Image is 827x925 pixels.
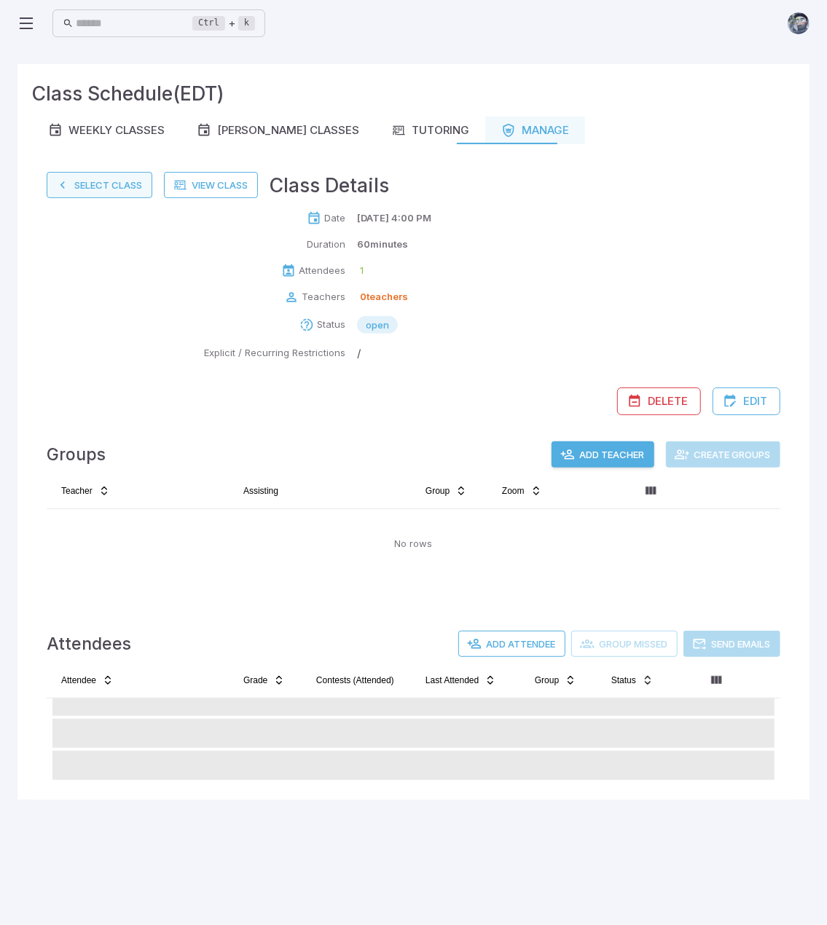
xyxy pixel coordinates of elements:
p: Explicit / Recurring Restrictions [204,346,345,361]
div: Tutoring [391,122,469,138]
div: Weekly Classes [48,122,165,138]
button: Teacher [52,479,119,503]
p: Duration [307,237,345,252]
div: / [357,345,361,361]
button: Last Attended [417,669,505,692]
h4: Groups [47,441,106,468]
p: Attendees [299,264,345,278]
kbd: Ctrl [192,16,225,31]
p: Status [317,318,345,332]
button: Column visibility [639,479,662,503]
span: Contests (Attended) [316,674,394,686]
p: No rows [395,537,433,551]
button: Group [417,479,476,503]
span: Attendee [61,674,96,686]
button: Delete [617,387,701,415]
span: Last Attended [426,674,479,686]
span: Teacher [61,485,93,497]
p: 1 [360,264,364,278]
h3: Class Schedule (EDT) [32,79,224,108]
button: Status [603,669,662,692]
div: [PERSON_NAME] Classes [197,122,359,138]
button: Column visibility [705,669,728,692]
p: 0 teachers [360,290,408,304]
img: andrew.jpg [788,12,810,34]
p: [DATE] 4:00 PM [357,211,431,226]
button: Select Class [47,172,152,198]
p: 60 minutes [357,237,408,252]
button: Zoom [493,479,551,503]
h3: Class Details [270,170,389,200]
p: Date [324,211,345,226]
button: Assisting [235,479,287,503]
span: Assisting [243,485,278,497]
kbd: k [238,16,255,31]
div: + [192,15,255,32]
span: Status [611,674,636,686]
button: Add Teacher [552,441,654,468]
button: Grade [235,669,294,692]
span: Group [535,674,559,686]
span: open [357,318,398,332]
button: Group [526,669,585,692]
p: Teachers [302,290,345,304]
button: Edit [713,387,780,415]
button: Add Attendee [458,631,565,657]
button: Contests (Attended) [307,669,403,692]
button: Attendee [52,669,122,692]
span: Zoom [502,485,525,497]
h4: Attendees [47,631,131,657]
div: Manage [501,122,569,138]
span: Group [426,485,450,497]
a: View Class [164,172,258,198]
span: Grade [243,674,267,686]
